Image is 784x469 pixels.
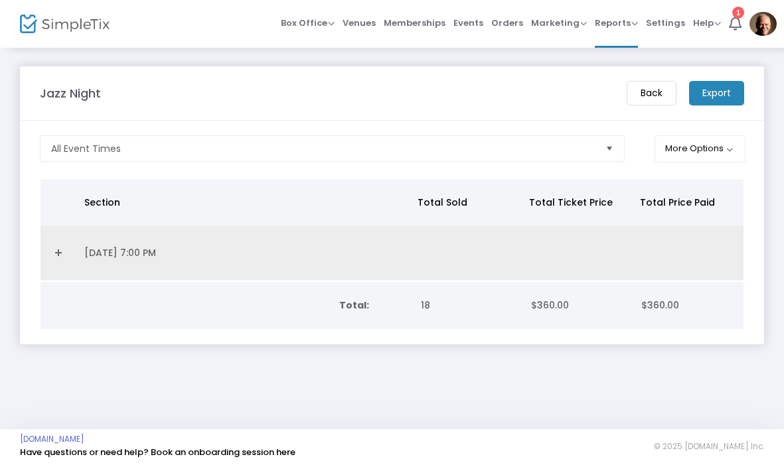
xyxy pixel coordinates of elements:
m-panel-title: Jazz Night [40,84,101,102]
span: Events [453,6,483,40]
td: [DATE] 7:00 PM [76,226,410,281]
button: More Options [655,135,745,163]
span: Total Ticket Price [529,196,613,209]
span: $360.00 [641,299,679,312]
div: 1 [732,7,744,19]
span: Reports [595,17,638,29]
span: $360.00 [531,299,569,312]
b: Total: [339,299,369,312]
span: 18 [421,299,430,312]
m-button: Export [689,81,744,105]
span: Memberships [384,6,445,40]
span: Box Office [281,17,335,29]
a: Expand Details [48,242,68,263]
span: Help [693,17,721,29]
div: Data table [40,282,744,329]
span: Settings [646,6,685,40]
th: Section [76,179,410,226]
a: Have questions or need help? Book an onboarding session here [20,446,295,458]
button: Select [600,136,619,161]
span: All Event Times [51,142,121,155]
span: Total Price Paid [640,196,715,209]
th: Total Sold [410,179,521,226]
a: [DOMAIN_NAME] [20,434,84,444]
span: Marketing [531,17,587,29]
span: © 2025 [DOMAIN_NAME] Inc. [654,441,764,452]
div: Data table [40,179,744,281]
span: Venues [343,6,376,40]
span: Orders [491,6,523,40]
m-button: Back [627,81,676,105]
